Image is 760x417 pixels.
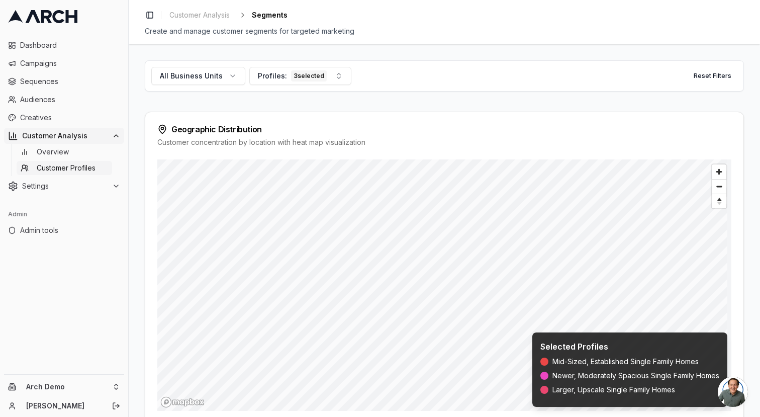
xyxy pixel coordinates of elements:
[710,195,727,207] span: Reset bearing to north
[712,179,726,194] button: Zoom out
[26,401,101,411] a: [PERSON_NAME]
[20,76,120,87] span: Sequences
[17,161,112,175] a: Customer Profiles
[20,225,120,235] span: Admin tools
[17,145,112,159] a: Overview
[4,55,124,71] a: Campaigns
[712,164,726,179] button: Zoom in
[157,124,731,134] div: Geographic Distribution
[160,396,205,408] a: Mapbox homepage
[157,137,731,147] div: Customer concentration by location with heat map visualization
[4,379,124,395] button: Arch Demo
[22,131,108,141] span: Customer Analysis
[37,147,69,157] span: Overview
[688,68,737,84] button: Reset Filters
[4,222,124,238] a: Admin tools
[4,110,124,126] a: Creatives
[552,357,699,367] span: Mid-Sized, Established Single Family Homes
[22,181,108,191] span: Settings
[109,399,123,413] button: Log out
[552,371,719,381] span: Newer, Moderately Spacious Single Family Homes
[157,159,727,411] canvas: Map
[20,58,120,68] span: Campaigns
[4,92,124,108] a: Audiences
[37,163,96,173] span: Customer Profiles
[4,178,124,194] button: Settings
[151,67,245,85] button: All Business Units
[165,8,288,22] nav: breadcrumb
[20,95,120,105] span: Audiences
[4,73,124,90] a: Sequences
[169,10,230,20] span: Customer Analysis
[291,70,327,81] div: 3 selected
[4,37,124,53] a: Dashboard
[258,70,327,81] div: Profiles:
[165,8,234,22] a: Customer Analysis
[20,113,120,123] span: Creatives
[4,128,124,144] button: Customer Analysis
[4,206,124,222] div: Admin
[718,377,748,407] a: Open chat
[252,10,288,20] span: Segments
[712,194,726,208] button: Reset bearing to north
[20,40,120,50] span: Dashboard
[145,26,744,36] div: Create and manage customer segments for targeted marketing
[540,341,719,353] h3: Selected Profiles
[160,71,223,81] span: All Business Units
[552,385,675,395] span: Larger, Upscale Single Family Homes
[26,382,108,391] span: Arch Demo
